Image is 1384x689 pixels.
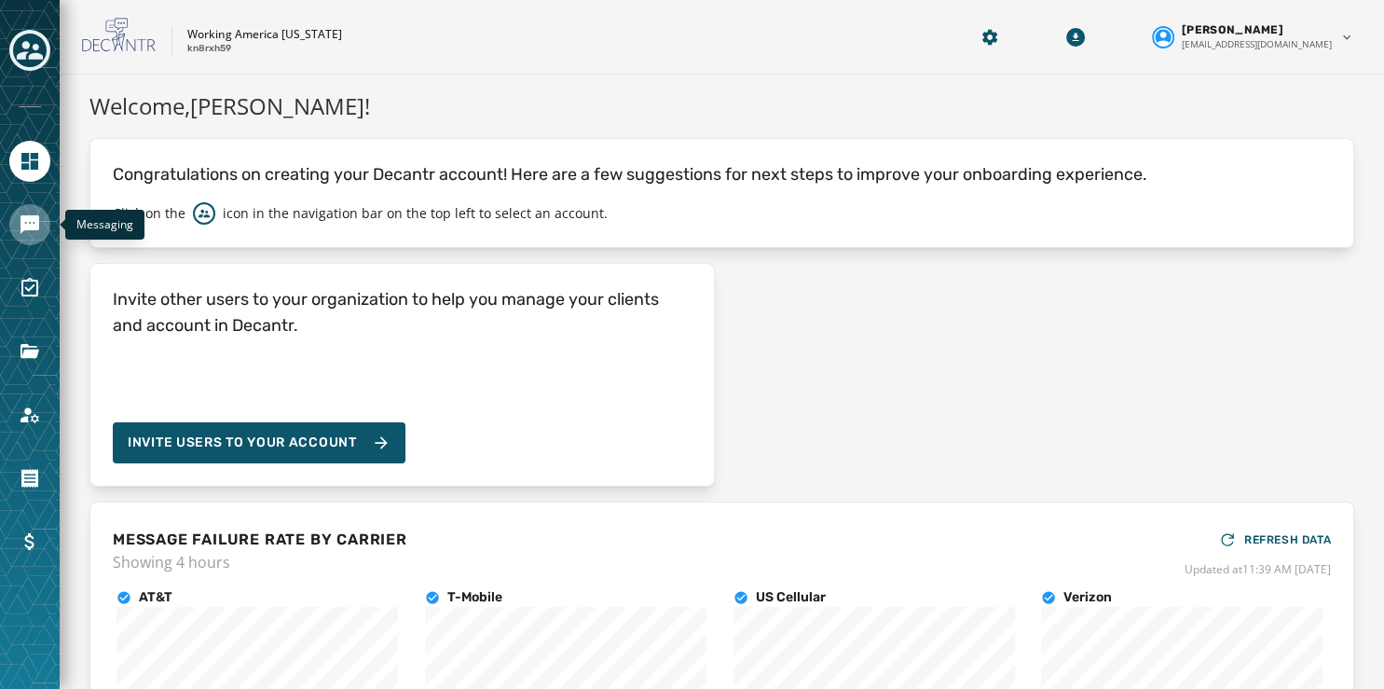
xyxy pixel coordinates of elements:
[9,141,50,182] a: Navigate to Home
[113,161,1331,187] p: Congratulations on creating your Decantr account! Here are a few suggestions for next steps to im...
[756,588,826,607] h4: US Cellular
[65,210,144,240] div: Messaging
[9,458,50,499] a: Navigate to Orders
[447,588,502,607] h4: T-Mobile
[128,434,357,452] span: Invite Users to your account
[113,551,407,573] span: Showing 4 hours
[9,521,50,562] a: Navigate to Billing
[113,529,407,551] h4: MESSAGE FAILURE RATE BY CARRIER
[973,21,1007,54] button: Manage global settings
[9,331,50,372] a: Navigate to Files
[187,42,231,56] p: kn8rxh59
[187,27,342,42] p: Working America [US_STATE]
[1244,532,1331,547] span: REFRESH DATA
[1144,15,1362,59] button: User settings
[9,204,50,245] a: Navigate to Messaging
[1182,22,1283,37] span: [PERSON_NAME]
[1218,525,1331,555] button: REFRESH DATA
[1059,21,1092,54] button: Download Menu
[113,204,185,223] p: Click on the
[1185,562,1331,577] span: Updated at 11:39 AM [DATE]
[113,422,405,463] button: Invite Users to your account
[9,394,50,435] a: Navigate to Account
[89,90,1354,123] h1: Welcome, [PERSON_NAME] !
[139,588,172,607] h4: AT&T
[113,286,692,338] h4: Invite other users to your organization to help you manage your clients and account in Decantr.
[9,268,50,309] a: Navigate to Surveys
[223,204,608,223] p: icon in the navigation bar on the top left to select an account.
[1182,37,1332,51] span: [EMAIL_ADDRESS][DOMAIN_NAME]
[9,30,50,71] button: Toggle account select drawer
[1063,588,1112,607] h4: Verizon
